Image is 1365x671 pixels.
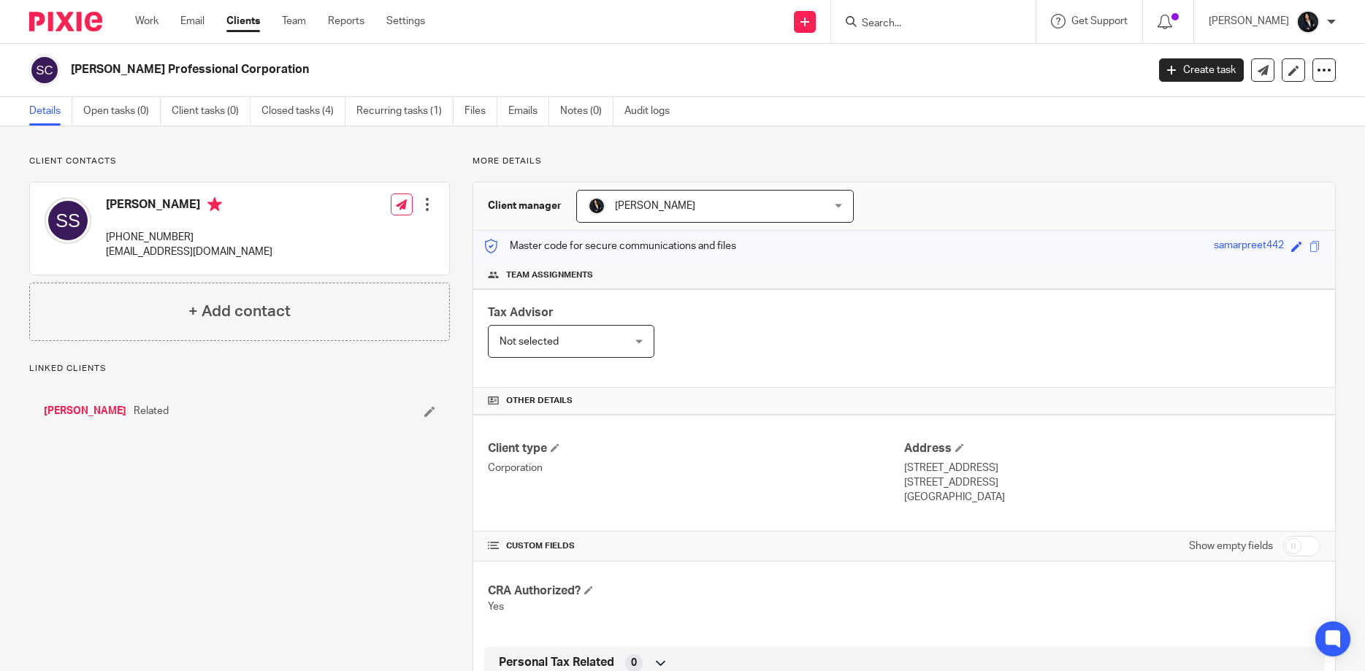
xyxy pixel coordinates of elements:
[328,14,364,28] a: Reports
[464,97,497,126] a: Files
[560,97,613,126] a: Notes (0)
[180,14,204,28] a: Email
[488,602,504,612] span: Yes
[631,656,637,670] span: 0
[615,201,695,211] span: [PERSON_NAME]
[135,14,158,28] a: Work
[226,14,260,28] a: Clients
[71,62,924,77] h2: [PERSON_NAME] Professional Corporation
[1296,10,1320,34] img: HardeepM.png
[172,97,251,126] a: Client tasks (0)
[508,97,549,126] a: Emails
[484,239,736,253] p: Master code for secure communications and files
[1159,58,1244,82] a: Create task
[83,97,161,126] a: Open tasks (0)
[29,363,450,375] p: Linked clients
[488,461,904,475] p: Corporation
[29,156,450,167] p: Client contacts
[904,475,1320,490] p: [STREET_ADDRESS]
[1209,14,1289,28] p: [PERSON_NAME]
[29,55,60,85] img: svg%3E
[188,300,291,323] h4: + Add contact
[904,490,1320,505] p: [GEOGRAPHIC_DATA]
[134,404,169,418] span: Related
[29,97,72,126] a: Details
[386,14,425,28] a: Settings
[624,97,681,126] a: Audit logs
[106,230,272,245] p: [PHONE_NUMBER]
[207,197,222,212] i: Primary
[106,245,272,259] p: [EMAIL_ADDRESS][DOMAIN_NAME]
[1189,539,1273,553] label: Show empty fields
[488,441,904,456] h4: Client type
[904,441,1320,456] h4: Address
[588,197,605,215] img: HardeepM.png
[44,404,126,418] a: [PERSON_NAME]
[473,156,1336,167] p: More details
[500,337,559,347] span: Not selected
[499,655,614,670] span: Personal Tax Related
[29,12,102,31] img: Pixie
[488,583,904,599] h4: CRA Authorized?
[106,197,272,215] h4: [PERSON_NAME]
[1071,16,1128,26] span: Get Support
[1214,238,1284,255] div: samarpreet442
[488,307,554,318] span: Tax Advisor
[506,395,573,407] span: Other details
[506,269,593,281] span: Team assignments
[45,197,91,244] img: svg%3E
[860,18,992,31] input: Search
[904,461,1320,475] p: [STREET_ADDRESS]
[488,199,562,213] h3: Client manager
[488,540,904,552] h4: CUSTOM FIELDS
[356,97,454,126] a: Recurring tasks (1)
[282,14,306,28] a: Team
[261,97,345,126] a: Closed tasks (4)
